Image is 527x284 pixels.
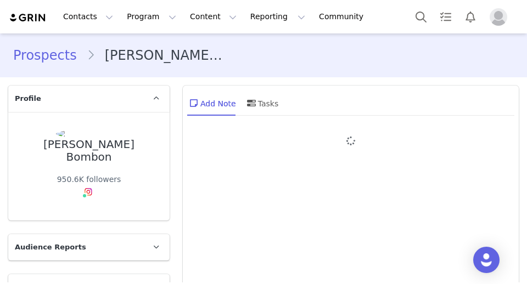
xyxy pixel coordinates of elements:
[483,8,518,26] button: Profile
[458,4,483,29] button: Notifications
[312,4,375,29] a: Community
[57,4,120,29] button: Contacts
[84,188,93,196] img: instagram.svg
[183,4,243,29] button: Content
[15,93,41,104] span: Profile
[57,174,121,185] div: 950.6K followers
[473,247,500,273] div: Open Intercom Messenger
[245,90,279,116] div: Tasks
[120,4,183,29] button: Program
[409,4,433,29] button: Search
[15,242,86,253] span: Audience Reports
[490,8,507,26] img: placeholder-profile.jpg
[56,129,122,138] img: a73064ea-8bfd-47c0-a7e7-4ad1f91518f3.jpg
[187,90,236,116] div: Add Note
[26,138,152,163] div: [PERSON_NAME] Bombon
[9,13,47,23] img: grin logo
[244,4,312,29] button: Reporting
[434,4,458,29] a: Tasks
[13,46,87,65] a: Prospects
